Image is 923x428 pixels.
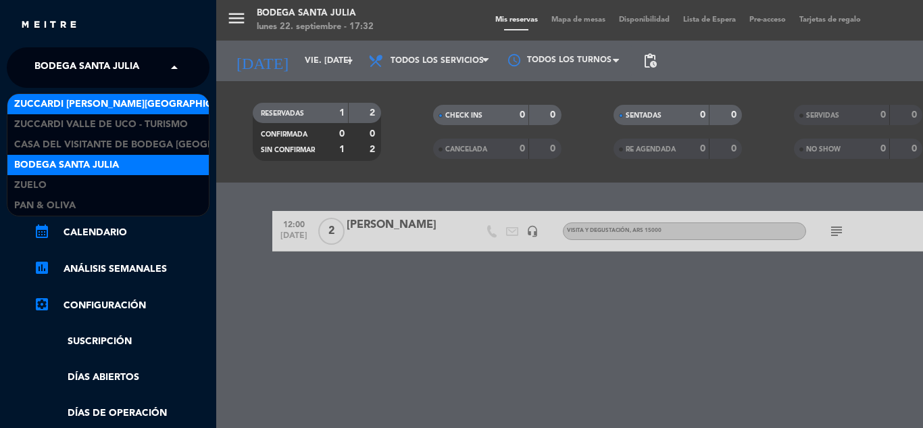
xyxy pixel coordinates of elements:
img: MEITRE [20,20,78,30]
span: Zuelo [14,178,47,193]
span: Zuccardi Valle de Uco - Turismo [14,117,188,133]
i: settings_applications [34,296,50,312]
span: Pan & Oliva [14,198,76,214]
span: Casa del Visitante de Bodega [GEOGRAPHIC_DATA][PERSON_NAME] [14,137,354,153]
a: Suscripción [34,334,209,350]
span: Bodega Santa Julia [14,158,119,173]
a: assessmentANÁLISIS SEMANALES [34,261,209,277]
a: calendar_monthCalendario [34,224,209,241]
a: Configuración [34,298,209,314]
span: Zuccardi [PERSON_NAME][GEOGRAPHIC_DATA] - Restaurant [PERSON_NAME][GEOGRAPHIC_DATA] [14,97,495,112]
i: calendar_month [34,223,50,239]
i: assessment [34,260,50,276]
a: Días de Operación [34,406,209,421]
span: Bodega Santa Julia [34,53,139,82]
a: Días abiertos [34,370,209,385]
